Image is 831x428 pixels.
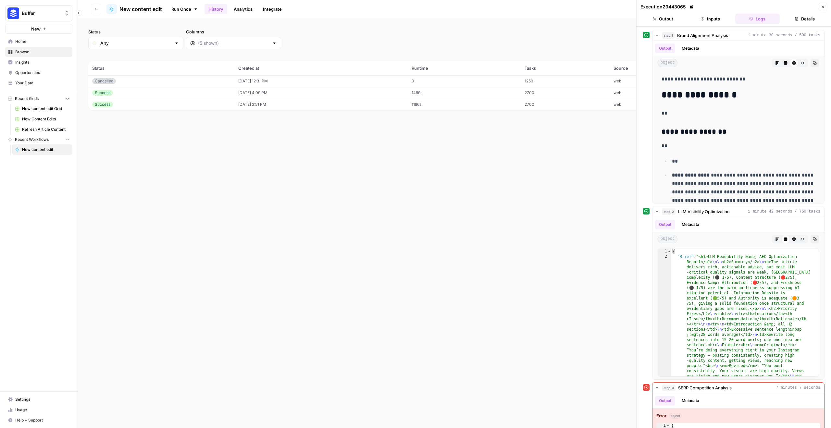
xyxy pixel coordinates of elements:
[92,78,116,84] div: Cancelled
[22,10,61,17] span: Buffer
[12,124,72,135] a: Refresh Article Content
[119,5,162,13] span: New content edit
[234,75,408,87] td: [DATE] 12:31 PM
[669,413,682,419] span: object
[655,220,675,229] button: Output
[667,249,671,254] span: Toggle code folding, rows 1 through 3
[92,102,113,107] div: Success
[408,99,521,110] td: 1186s
[655,396,675,406] button: Output
[5,24,72,34] button: New
[658,249,671,254] div: 1
[5,394,72,405] a: Settings
[610,99,713,110] td: web
[656,412,666,419] strong: Error
[678,208,730,215] span: LLM Visibility Optimization
[88,29,183,35] label: Status
[12,114,72,124] a: New Content Edits
[106,4,162,14] a: New content edit
[640,4,695,10] div: Execution 29443065
[7,7,19,19] img: Buffer Logo
[5,36,72,47] a: Home
[5,57,72,67] a: Insights
[782,14,827,24] button: Details
[662,208,676,215] span: step_2
[12,144,72,155] a: New content edit
[610,75,713,87] td: web
[167,4,202,15] a: Run Once
[5,405,72,415] a: Usage
[678,220,703,229] button: Metadata
[92,90,113,96] div: Success
[610,87,713,99] td: web
[610,61,713,75] th: Source
[88,49,821,61] span: (3 records)
[22,147,69,153] span: New content edit
[521,75,610,87] td: 1250
[688,14,733,24] button: Inputs
[735,14,780,24] button: Logs
[259,4,286,14] a: Integrate
[186,29,281,35] label: Columns
[15,96,39,102] span: Recent Grids
[408,87,521,99] td: 1499s
[678,43,703,53] button: Metadata
[22,106,69,112] span: New content edit Grid
[22,116,69,122] span: New Content Edits
[5,47,72,57] a: Browse
[234,61,408,75] th: Created at
[15,407,69,413] span: Usage
[521,99,610,110] td: 2700
[521,61,610,75] th: Tasks
[748,32,820,38] span: 1 minute 30 seconds / 500 tasks
[234,87,408,99] td: [DATE] 4:09 PM
[521,87,610,99] td: 2700
[776,385,820,391] span: 7 minutes 7 seconds
[12,104,72,114] a: New content edit Grid
[662,32,675,39] span: step_1
[5,94,72,104] button: Recent Grids
[408,61,521,75] th: Runtime
[408,75,521,87] td: 0
[88,61,234,75] th: Status
[5,415,72,425] button: Help + Support
[5,67,72,78] a: Opportunities
[15,417,69,423] span: Help + Support
[22,127,69,132] span: Refresh Article Content
[15,397,69,402] span: Settings
[652,41,824,203] div: 1 minute 30 seconds / 500 tasks
[678,385,732,391] span: SERP Competition Analysis
[748,209,820,214] span: 1 minute 42 seconds / 750 tasks
[652,30,824,41] button: 1 minute 30 seconds / 500 tasks
[658,59,677,67] span: object
[5,78,72,88] a: Your Data
[15,70,69,76] span: Opportunities
[230,4,256,14] a: Analytics
[31,26,41,32] span: New
[15,137,49,142] span: Recent Workflows
[677,32,728,39] span: Brand Alignment Analysis
[15,39,69,44] span: Home
[640,14,685,24] button: Output
[15,80,69,86] span: Your Data
[234,99,408,110] td: [DATE] 3:51 PM
[652,383,824,393] button: 7 minutes 7 seconds
[678,396,703,406] button: Metadata
[662,385,676,391] span: step_3
[15,59,69,65] span: Insights
[15,49,69,55] span: Browse
[652,217,824,379] div: 1 minute 42 seconds / 750 tasks
[658,235,677,243] span: object
[655,43,675,53] button: Output
[100,40,171,46] input: Any
[198,40,269,46] input: (5 shown)
[5,5,72,21] button: Workspace: Buffer
[652,206,824,217] button: 1 minute 42 seconds / 750 tasks
[205,4,227,14] a: History
[5,135,72,144] button: Recent Workflows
